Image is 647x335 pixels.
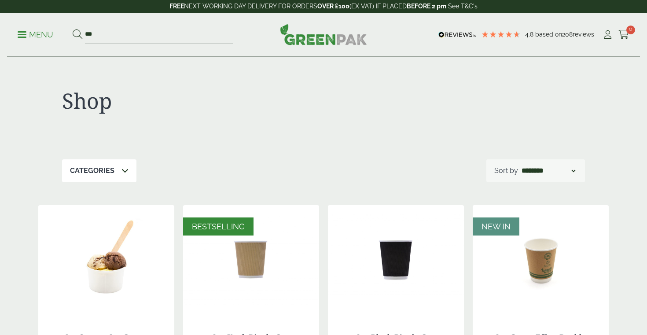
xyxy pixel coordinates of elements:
[18,29,53,40] p: Menu
[62,88,323,114] h1: Shop
[407,3,446,10] strong: BEFORE 2 pm
[280,24,367,45] img: GreenPak Supplies
[481,30,521,38] div: 4.79 Stars
[520,166,577,176] select: Shop order
[183,205,319,315] img: 8oz Kraft Ripple Cup-0
[317,3,349,10] strong: OVER £100
[438,32,477,38] img: REVIEWS.io
[525,31,535,38] span: 4.8
[535,31,562,38] span: Based on
[618,30,629,39] i: Cart
[494,166,518,176] p: Sort by
[169,3,184,10] strong: FREE
[573,31,594,38] span: reviews
[192,222,245,231] span: BESTSELLING
[473,205,609,315] img: 8oz Green Effect Double Wall Cup
[626,26,635,34] span: 0
[618,28,629,41] a: 0
[562,31,573,38] span: 208
[448,3,478,10] a: See T&C's
[602,30,613,39] i: My Account
[328,205,464,315] img: 8oz Black Ripple Cup -0
[18,29,53,38] a: Menu
[38,205,174,315] img: 8oz 3 Scoop Ice Cream Container with Ice Cream
[70,166,114,176] p: Categories
[482,222,511,231] span: NEW IN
